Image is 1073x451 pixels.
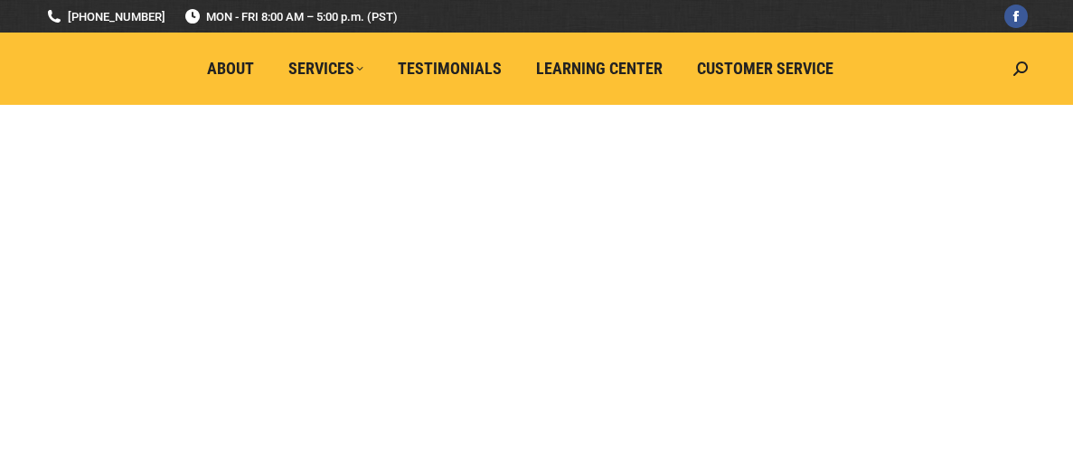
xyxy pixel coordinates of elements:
[536,59,663,79] span: Learning Center
[194,52,267,86] a: About
[523,52,675,86] a: Learning Center
[697,59,833,79] span: Customer Service
[45,8,165,25] a: [PHONE_NUMBER]
[684,52,846,86] a: Customer Service
[184,8,398,25] span: MON - FRI 8:00 AM – 5:00 p.m. (PST)
[398,59,502,79] span: Testimonials
[1004,5,1028,28] a: Facebook page opens in new window
[385,52,514,86] a: Testimonials
[288,59,363,79] span: Services
[207,59,254,79] span: About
